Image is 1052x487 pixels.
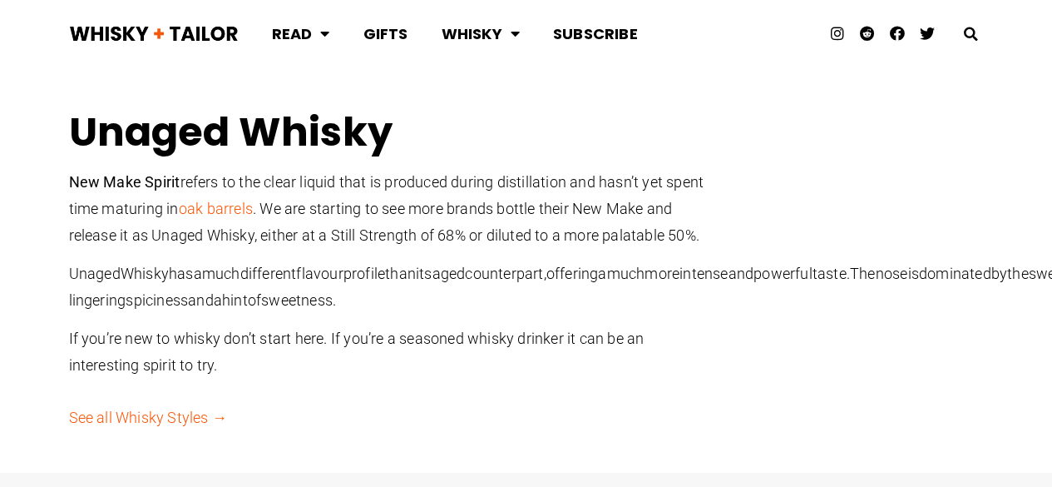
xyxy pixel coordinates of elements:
span: profile [343,265,385,282]
img: Whisky + Tailor Logo [69,22,239,46]
span: is [908,265,919,282]
span: sweetness [261,291,333,309]
span: iness [153,291,188,309]
a: Subscribe [536,12,654,56]
span: of [248,291,261,309]
span: Un [69,265,87,282]
span: . [333,291,336,309]
span: , [544,265,546,282]
span: more [645,265,679,282]
a: oak barrels [179,200,253,217]
span: nose [876,265,908,282]
p: refers to the clear liquid that is produced during distillation and hasn’t yet spent time maturin... [69,169,718,249]
span: sp [126,291,141,309]
a: Gifts [347,12,425,56]
span: and [188,291,214,309]
span: a [598,265,606,282]
span: powerful [753,265,812,282]
a: See all Whisky Styles → [69,409,228,426]
span: . [847,265,850,282]
span: much [202,265,240,282]
span: hint [222,291,248,309]
a: Whisky [425,12,536,56]
span: lingering [69,291,126,309]
span: the [1007,265,1029,282]
span: Wh [121,265,142,282]
p: If you’re new to whisky don’t start here. If you’re a seasoned whisky drinker it can be an intere... [69,325,718,379]
span: offering [546,265,599,282]
span: its [416,265,432,282]
strong: New Make Spirit [69,173,180,191]
span: counterpart [465,265,543,282]
span: ic [142,291,153,309]
span: aged [432,265,466,282]
h1: Unaged Whisky [69,109,718,156]
span: a [214,291,222,309]
span: aged [87,265,121,282]
span: than [385,265,416,282]
span: taste [812,265,847,282]
span: and [728,265,754,282]
span: has [169,265,194,282]
span: isky [142,265,169,282]
span: much [607,265,645,282]
span: different [240,265,297,282]
span: The [850,265,876,282]
span: by [991,265,1007,282]
a: Read [255,12,347,56]
span: flavour [296,265,343,282]
span: a [194,265,202,282]
span: intense [679,265,728,282]
span: dominated [919,265,991,282]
